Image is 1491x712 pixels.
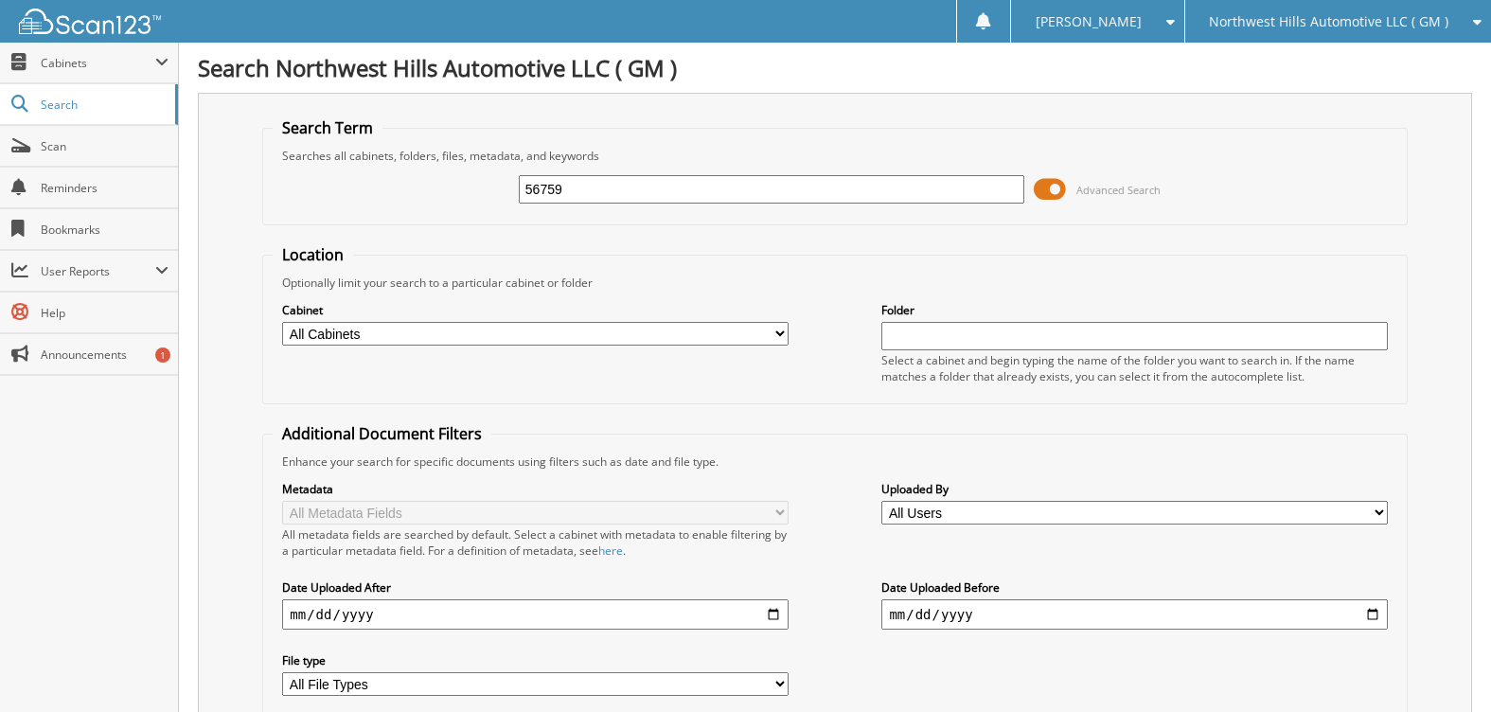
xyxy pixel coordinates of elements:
label: Metadata [282,481,788,497]
input: start [282,599,788,630]
a: here [598,543,623,559]
span: Bookmarks [41,222,169,238]
legend: Search Term [273,117,382,138]
legend: Additional Document Filters [273,423,491,444]
label: Date Uploaded Before [881,579,1387,596]
label: File type [282,652,788,668]
img: scan123-logo-white.svg [19,9,161,34]
div: Select a cabinet and begin typing the name of the folder you want to search in. If the name match... [881,352,1387,384]
span: Reminders [41,180,169,196]
label: Date Uploaded After [282,579,788,596]
span: Announcements [41,347,169,363]
label: Folder [881,302,1387,318]
span: User Reports [41,263,155,279]
div: Searches all cabinets, folders, files, metadata, and keywords [273,148,1396,164]
div: Optionally limit your search to a particular cabinet or folder [273,275,1396,291]
legend: Location [273,244,353,265]
span: Help [41,305,169,321]
div: 1 [155,347,170,363]
span: Scan [41,138,169,154]
h1: Search Northwest Hills Automotive LLC ( GM ) [198,52,1472,83]
span: Advanced Search [1076,183,1161,197]
label: Cabinet [282,302,788,318]
span: Northwest Hills Automotive LLC ( GM ) [1209,16,1448,27]
span: [PERSON_NAME] [1036,16,1142,27]
span: Cabinets [41,55,155,71]
div: All metadata fields are searched by default. Select a cabinet with metadata to enable filtering b... [282,526,788,559]
input: end [881,599,1387,630]
span: Search [41,97,166,113]
div: Enhance your search for specific documents using filters such as date and file type. [273,454,1396,470]
label: Uploaded By [881,481,1387,497]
